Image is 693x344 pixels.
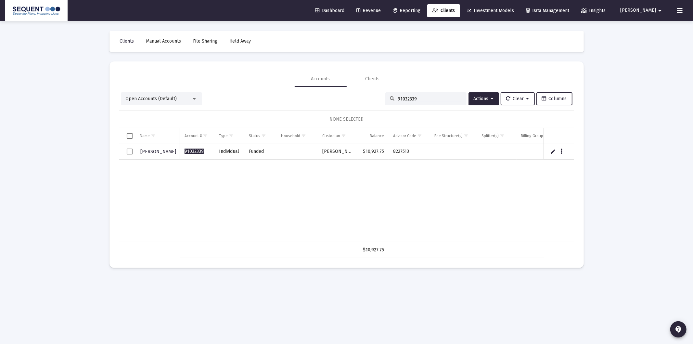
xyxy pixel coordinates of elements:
span: Investment Models [467,8,514,13]
td: Column Billing Group [517,128,562,144]
a: Clients [427,4,460,17]
span: Revenue [356,8,381,13]
td: Column Advisor Code [389,128,430,144]
span: Data Management [526,8,569,13]
span: Insights [581,8,606,13]
span: [PERSON_NAME] [141,149,176,154]
span: Dashboard [315,8,344,13]
div: Data grid [119,128,574,258]
span: Show filter options for column 'Name' [151,133,156,138]
div: Fee Structure(s) [434,133,463,139]
button: Clear [501,92,535,105]
div: Select row [127,149,133,154]
span: Manual Accounts [146,38,181,44]
td: Column Custodian [318,128,357,144]
div: Custodian [322,133,340,139]
span: Columns [542,96,567,101]
span: Show filter options for column 'Household' [301,133,306,138]
a: Investment Models [462,4,519,17]
div: Account # [185,133,202,139]
div: Billing Group [521,133,544,139]
a: File Sharing [188,35,223,48]
td: Column Household [276,128,318,144]
span: Show filter options for column 'Status' [261,133,266,138]
div: Status [249,133,260,139]
div: Select all [127,133,133,139]
td: $10,927.75 [358,144,389,160]
td: Column Status [244,128,276,144]
td: [PERSON_NAME] [318,144,357,160]
span: Show filter options for column 'Splitter(s)' [500,133,505,138]
div: Advisor Code [393,133,416,139]
mat-icon: contact_support [674,325,682,333]
span: Open Accounts (Default) [126,96,177,101]
td: Individual [214,144,244,160]
a: Edit [550,149,556,154]
div: $10,927.75 [362,247,384,253]
a: Data Management [521,4,574,17]
div: Accounts [311,76,330,82]
span: 91032339 [185,149,204,154]
a: Insights [576,4,611,17]
div: Name [140,133,150,139]
span: Show filter options for column 'Advisor Code' [417,133,422,138]
span: Show filter options for column 'Custodian' [341,133,346,138]
div: Household [281,133,300,139]
div: NONE SELECTED [124,116,569,123]
a: Dashboard [310,4,350,17]
a: Clients [115,35,139,48]
span: Show filter options for column 'Account #' [203,133,208,138]
span: Clients [120,38,134,44]
span: [PERSON_NAME] [620,8,656,13]
td: Column Type [214,128,244,144]
div: Type [219,133,228,139]
mat-icon: arrow_drop_down [656,4,664,17]
span: Show filter options for column 'Fee Structure(s)' [464,133,468,138]
a: Manual Accounts [141,35,186,48]
td: 8227513 [389,144,430,160]
span: Clients [432,8,455,13]
input: Search [398,96,462,102]
span: Show filter options for column 'Type' [229,133,234,138]
button: Actions [468,92,499,105]
a: Reporting [388,4,426,17]
td: Column Splitter(s) [477,128,517,144]
span: Actions [474,96,494,101]
td: Column Balance [358,128,389,144]
td: Column Account # [180,128,214,144]
button: Columns [536,92,572,105]
span: Reporting [393,8,420,13]
a: Revenue [351,4,386,17]
span: Held Away [230,38,251,44]
img: Dashboard [10,4,63,17]
div: Funded [249,148,272,155]
span: Clear [506,96,529,101]
div: Clients [366,76,380,82]
button: [PERSON_NAME] [612,4,672,17]
td: Column Fee Structure(s) [430,128,477,144]
div: Balance [370,133,384,139]
div: Splitter(s) [481,133,499,139]
a: [PERSON_NAME] [140,147,177,156]
span: File Sharing [193,38,218,44]
a: Held Away [225,35,256,48]
td: Column Name [135,128,180,144]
